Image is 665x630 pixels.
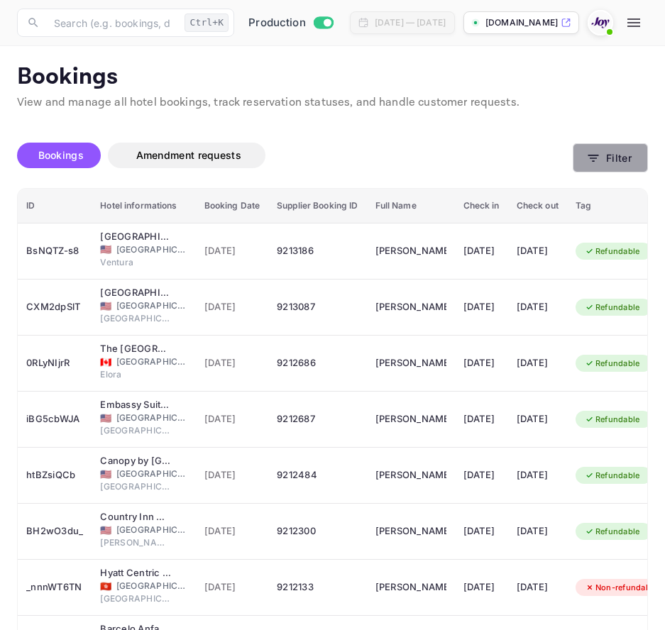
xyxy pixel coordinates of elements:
input: Search (e.g. bookings, documentation) [45,9,179,37]
span: [GEOGRAPHIC_DATA] [116,411,187,424]
div: Harry Anbender [375,464,446,487]
div: Ctrl+K [185,13,229,32]
div: Hyatt Centric Victoria Harbour Hong Kong [100,566,171,580]
th: Check out [508,189,567,223]
span: Production [248,15,306,31]
div: Embassy Suites by Hilton Knoxville Downtown [100,398,171,412]
span: [GEOGRAPHIC_DATA] [116,468,187,480]
th: Booking Date [196,189,269,223]
div: [DATE] [517,408,559,431]
th: Full Name [367,189,455,223]
div: Refundable [576,411,649,429]
div: 0RLyNIjrR [26,352,83,375]
div: iBG5cbWJA [26,408,83,431]
div: Jennifer Pecha [375,520,446,543]
th: Supplier Booking ID [268,189,366,223]
div: Canopy by Hilton Grand Rapids Downtown [100,454,171,468]
span: United States of America [100,526,111,535]
span: [GEOGRAPHIC_DATA] [100,312,171,325]
span: Amendment requests [136,149,241,161]
th: ID [18,189,92,223]
span: United States of America [100,414,111,423]
div: [DATE] [463,464,500,487]
div: 9212133 [277,576,358,599]
div: [DATE] — [DATE] [375,16,446,29]
div: Refundable [576,355,649,372]
div: Bronwen Bruch [375,352,446,375]
span: [GEOGRAPHIC_DATA] [116,243,187,256]
div: Rudy Rusali [375,296,446,319]
div: EDUARDO PUYANA [375,576,446,599]
span: [DATE] [204,355,260,371]
span: Hong Kong [100,582,111,591]
div: Crowne Plaza Ventura Beach, an IHG Hotel [100,230,171,244]
div: [DATE] [463,352,500,375]
div: [DATE] [517,464,559,487]
div: The Village Inn [100,342,171,356]
span: [GEOGRAPHIC_DATA] [116,355,187,368]
span: [DATE] [204,299,260,315]
div: 9212484 [277,464,358,487]
th: Hotel informations [92,189,195,223]
span: [PERSON_NAME] [100,536,171,549]
div: [DATE] [463,520,500,543]
div: BsNQTZ-s8 [26,240,83,262]
div: [DATE] [517,520,559,543]
div: [DATE] [517,296,559,319]
p: View and manage all hotel bookings, track reservation statuses, and handle customer requests. [17,94,648,111]
span: Bookings [38,149,84,161]
div: [DATE] [463,576,500,599]
button: Filter [573,143,648,172]
div: 9212300 [277,520,358,543]
div: [DATE] [463,296,500,319]
div: 9213087 [277,296,358,319]
span: [GEOGRAPHIC_DATA] [116,524,187,536]
div: 9212686 [277,352,358,375]
div: Country Inn & Suites by Radisson, Wausau, WI [100,510,171,524]
span: United States of America [100,470,111,479]
span: Canada [100,358,111,367]
span: [DATE] [204,580,260,595]
th: Check in [455,189,508,223]
div: Robert Simpson [375,408,446,431]
div: [DATE] [517,240,559,262]
span: [GEOGRAPHIC_DATA] [116,299,187,312]
span: Ventura [100,256,171,269]
div: Refundable [576,467,649,485]
span: United States of America [100,302,111,311]
span: [GEOGRAPHIC_DATA] [100,424,171,437]
p: [DOMAIN_NAME] [485,16,558,29]
img: With Joy [589,11,612,34]
div: Refundable [576,299,649,316]
p: Bookings [17,63,648,92]
div: [DATE] [517,576,559,599]
div: 9213186 [277,240,358,262]
span: [GEOGRAPHIC_DATA] [116,580,187,592]
div: PHILLIP LIN [375,240,446,262]
span: United States of America [100,245,111,254]
span: [GEOGRAPHIC_DATA] [100,592,171,605]
div: BH2wO3du_ [26,520,83,543]
span: [DATE] [204,468,260,483]
div: Refundable [576,523,649,541]
div: 9212687 [277,408,358,431]
span: [DATE] [204,243,260,259]
span: [GEOGRAPHIC_DATA] [100,480,171,493]
div: account-settings tabs [17,143,573,168]
div: htBZsiQCb [26,464,83,487]
div: Refundable [576,243,649,260]
div: [DATE] [517,352,559,375]
span: [DATE] [204,524,260,539]
span: [DATE] [204,411,260,427]
span: Elora [100,368,171,381]
div: [DATE] [463,408,500,431]
div: Lincoln Hotel Monterey Park Los Angeles [100,286,171,300]
div: CXM2dpSlT [26,296,83,319]
div: Switch to Sandbox mode [243,15,339,31]
div: _nnnWT6TN [26,576,83,599]
div: [DATE] [463,240,500,262]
